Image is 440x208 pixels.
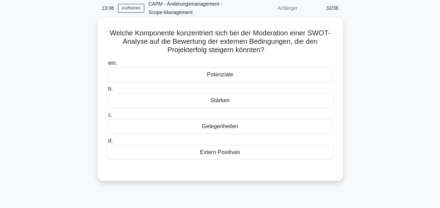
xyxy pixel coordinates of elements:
[107,119,334,134] div: Gelegenheiten
[98,1,118,15] div: 13:06
[107,67,334,82] div: Potenziale
[108,86,113,92] span: b.
[110,29,330,54] font: Welche Komponente konzentriert sich bei der Moderation einer SWOT-Analyse auf die Bewertung der e...
[108,138,113,144] span: d.
[107,145,334,160] div: Extern Positives
[240,1,302,15] div: Anfänger
[302,1,343,15] div: 32/38
[118,4,144,13] a: Aufhören
[108,60,117,66] span: ein.
[108,112,112,118] span: c.
[107,93,334,108] div: Stärken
